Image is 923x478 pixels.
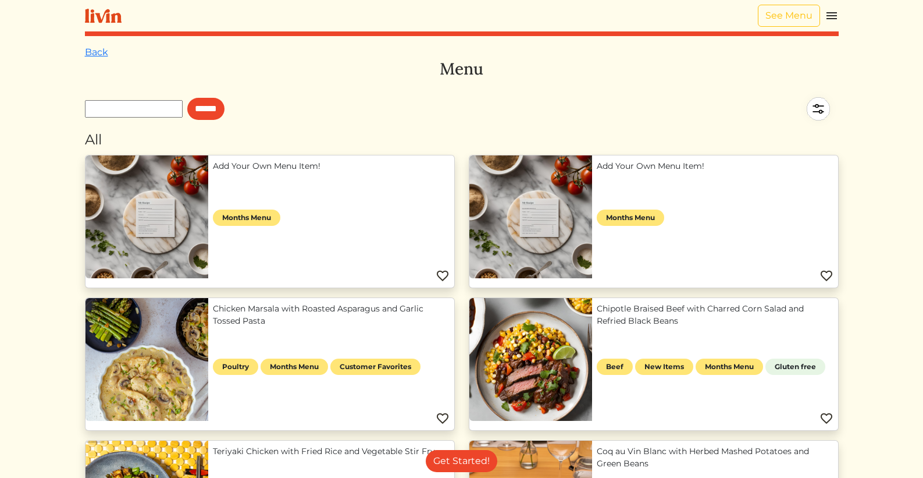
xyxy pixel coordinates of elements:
img: Favorite menu item [819,269,833,283]
div: All [85,129,839,150]
a: Back [85,47,108,58]
a: Chicken Marsala with Roasted Asparagus and Garlic Tossed Pasta [213,303,450,327]
a: Add Your Own Menu Item! [597,160,833,172]
img: Favorite menu item [436,412,450,426]
img: Favorite menu item [436,269,450,283]
a: Coq au Vin Blanc with Herbed Mashed Potatoes and Green Beans [597,445,833,470]
a: Teriyaki Chicken with Fried Rice and Vegetable Stir Fry [213,445,450,458]
a: Get Started! [426,450,497,472]
img: menu_hamburger-cb6d353cf0ecd9f46ceae1c99ecbeb4a00e71ca567a856bd81f57e9d8c17bb26.svg [825,9,839,23]
img: livin-logo-a0d97d1a881af30f6274990eb6222085a2533c92bbd1e4f22c21b4f0d0e3210c.svg [85,9,122,23]
h3: Menu [85,59,839,79]
img: filter-5a7d962c2457a2d01fc3f3b070ac7679cf81506dd4bc827d76cf1eb68fb85cd7.svg [798,88,839,129]
a: Chipotle Braised Beef with Charred Corn Salad and Refried Black Beans [597,303,833,327]
img: Favorite menu item [819,412,833,426]
a: See Menu [758,5,820,27]
a: Add Your Own Menu Item! [213,160,450,172]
